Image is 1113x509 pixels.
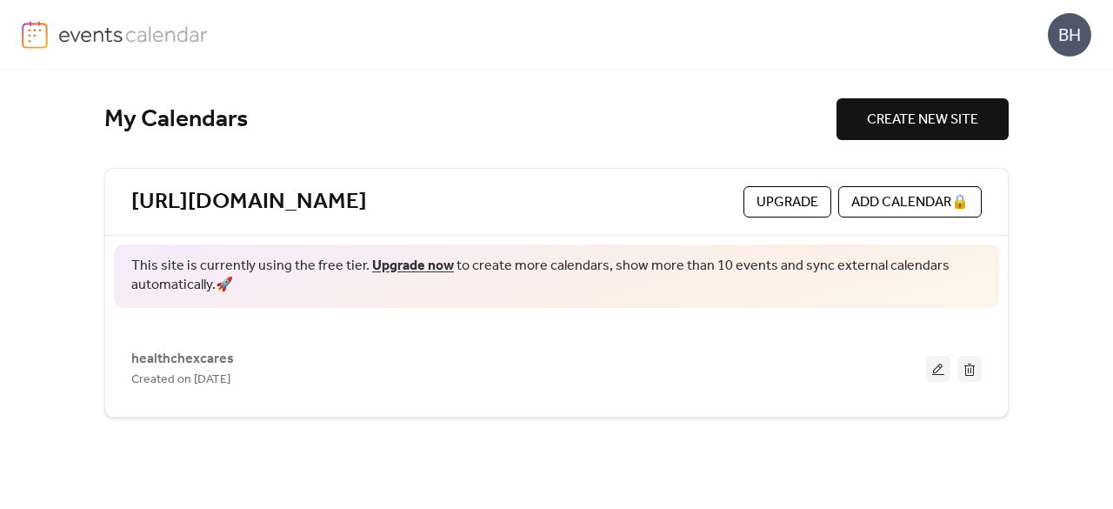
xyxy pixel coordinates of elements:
[372,252,454,279] a: Upgrade now
[1048,13,1091,57] div: BH
[131,354,234,364] a: healthchexcares
[104,104,836,135] div: My Calendars
[58,21,209,47] img: logo-type
[867,110,978,131] span: CREATE NEW SITE
[836,98,1009,140] button: CREATE NEW SITE
[131,370,230,391] span: Created on [DATE]
[743,186,831,218] button: Upgrade
[756,192,818,213] span: Upgrade
[131,257,982,296] span: This site is currently using the free tier. to create more calendars, show more than 10 events an...
[131,188,367,217] a: [URL][DOMAIN_NAME]
[22,21,48,49] img: logo
[131,349,234,370] span: healthchexcares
